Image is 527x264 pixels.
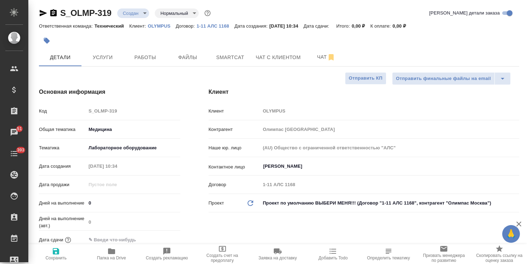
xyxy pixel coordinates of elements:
span: Заявка на доставку [259,256,297,260]
div: Проект по умолчанию ВЫБЕРИ МЕНЯ!!! (Договор "1-11 АЛС 1168", контрагент "Олимпас Москва") [260,197,519,209]
div: Лабораторное оборудование [86,142,180,154]
input: Пустое поле [260,106,519,116]
span: 393 [13,147,29,154]
button: Доп статусы указывают на важность/срочность заказа [203,8,212,18]
p: К оплате: [370,23,393,29]
p: Дней на выполнение [39,200,86,207]
span: Добавить Todo [318,256,347,260]
button: Скопировать ссылку для ЯМессенджера [39,9,47,17]
span: 51 [13,125,26,132]
a: OLYMPUS [148,23,176,29]
span: Чат с клиентом [256,53,301,62]
p: Дата сдачи [39,236,63,243]
button: Создать счет на предоплату [194,244,250,264]
p: 0,00 ₽ [352,23,370,29]
button: Добавить Todo [305,244,361,264]
div: Создан [155,8,199,18]
a: 393 [2,145,27,162]
span: Отправить финальные файлы на email [396,75,491,83]
p: Проект [209,200,224,207]
button: Заявка на доставку [250,244,305,264]
p: Клиент: [129,23,148,29]
p: [DATE] 10:34 [269,23,304,29]
div: Медицина [86,124,180,136]
button: Создать рекламацию [139,244,194,264]
span: Отправить КП [349,74,382,82]
p: Договор: [176,23,197,29]
a: 51 [2,124,27,141]
button: Open [515,166,517,167]
p: Тематика [39,144,86,151]
button: Призвать менеджера по развитию [416,244,471,264]
input: Пустое поле [86,217,180,227]
span: Папка на Drive [97,256,126,260]
button: 🙏 [502,225,520,243]
span: Определить тематику [367,256,410,260]
button: Папка на Drive [84,244,139,264]
svg: Отписаться [327,53,335,62]
h4: Основная информация [39,88,180,96]
p: Технический [95,23,129,29]
h4: Клиент [209,88,519,96]
input: Пустое поле [86,161,148,171]
input: Пустое поле [86,179,148,190]
span: Smartcat [213,53,247,62]
input: Пустое поле [260,143,519,153]
button: Скопировать ссылку [49,9,58,17]
button: Если добавить услуги и заполнить их объемом, то дата рассчитается автоматически [63,235,73,245]
button: Отправить финальные файлы на email [392,72,495,85]
p: Дата создания: [234,23,269,29]
span: Детали [43,53,77,62]
p: Дата создания [39,163,86,170]
a: 1-11 АЛС 1168 [197,23,234,29]
span: Сохранить [45,256,67,260]
p: Клиент [209,108,260,115]
span: Призвать менеджера по развитию [420,253,467,263]
button: Скопировать ссылку на оценку заказа [472,244,527,264]
p: Договор [209,181,260,188]
span: Работы [128,53,162,62]
span: Файлы [171,53,205,62]
span: Чат [309,53,343,62]
p: Контактное лицо [209,163,260,171]
button: Отправить КП [345,72,386,85]
input: Пустое поле [260,179,519,190]
div: Создан [117,8,149,18]
a: S_OLMP-319 [60,8,112,18]
p: Дней на выполнение (авт.) [39,215,86,229]
span: Создать рекламацию [146,256,188,260]
input: ✎ Введи что-нибудь [86,198,180,208]
p: Контрагент [209,126,260,133]
input: Пустое поле [86,106,180,116]
p: Код [39,108,86,115]
p: 0,00 ₽ [392,23,411,29]
p: Дата продажи [39,181,86,188]
div: split button [392,72,511,85]
p: Итого: [336,23,351,29]
span: [PERSON_NAME] детали заказа [429,10,500,17]
button: Создан [121,10,141,16]
p: Дата сдачи: [304,23,331,29]
span: Создать счет на предоплату [199,253,245,263]
p: Общая тематика [39,126,86,133]
span: Услуги [86,53,120,62]
button: Сохранить [28,244,84,264]
input: Пустое поле [260,124,519,134]
button: Определить тематику [361,244,416,264]
input: ✎ Введи что-нибудь [86,235,148,245]
span: Скопировать ссылку на оценку заказа [476,253,523,263]
p: Наше юр. лицо [209,144,260,151]
span: 🙏 [505,226,517,241]
button: Нормальный [158,10,190,16]
p: Ответственная команда: [39,23,95,29]
button: Добавить тэг [39,33,55,48]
